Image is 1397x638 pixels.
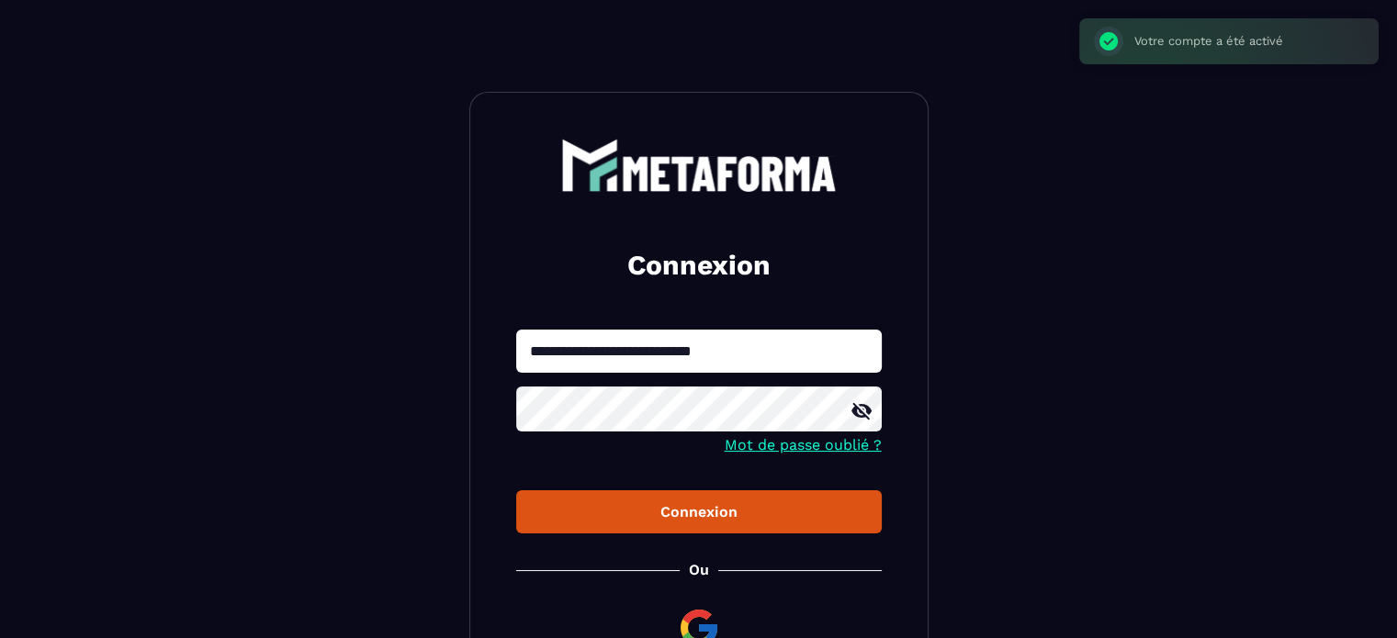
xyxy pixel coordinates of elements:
[516,490,882,533] button: Connexion
[538,247,860,284] h2: Connexion
[561,139,837,192] img: logo
[689,561,709,578] p: Ou
[531,503,867,520] div: Connexion
[725,436,882,453] a: Mot de passe oublié ?
[516,139,882,192] a: logo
